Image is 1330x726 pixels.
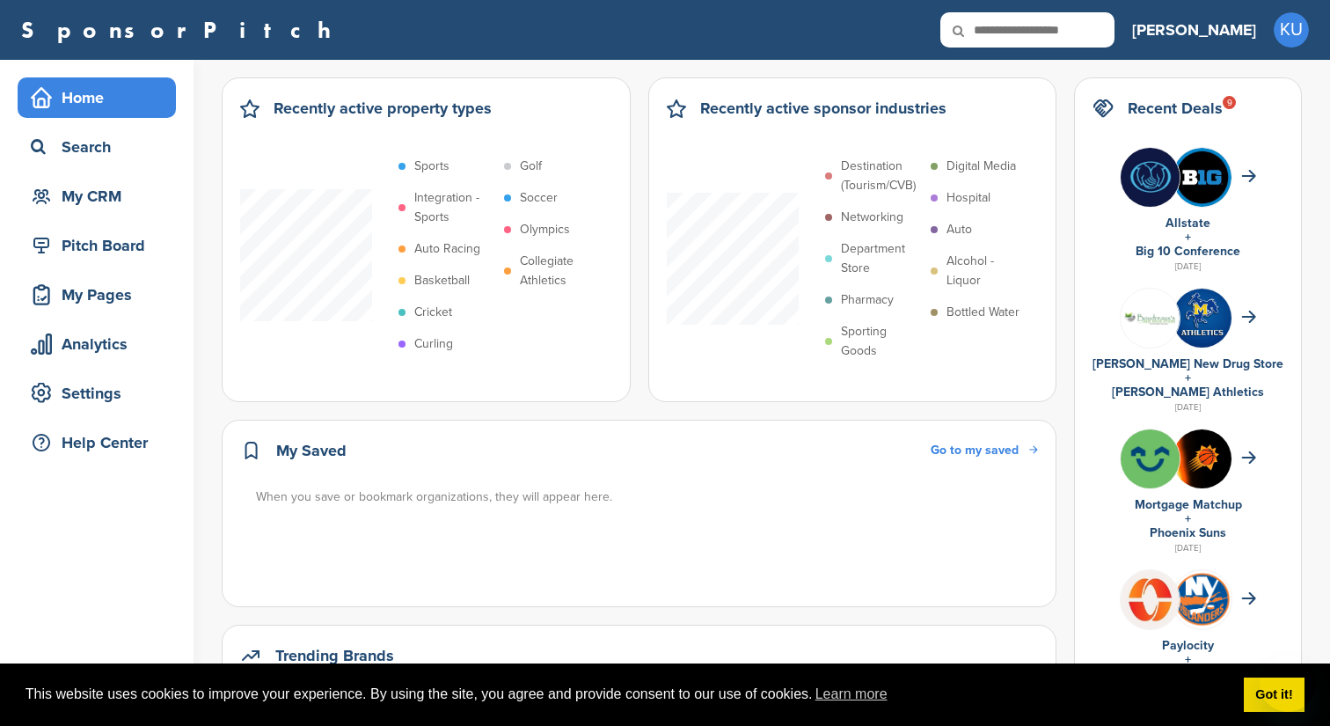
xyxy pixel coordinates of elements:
img: Group 247 [1121,289,1180,348]
a: Mortgage Matchup [1135,497,1242,512]
div: When you save or bookmark organizations, they will appear here. [256,488,1040,507]
a: [PERSON_NAME] New Drug Store [1092,356,1283,371]
a: learn more about cookies [813,681,890,708]
img: Eum25tej 400x400 [1173,148,1231,207]
p: Bottled Water [946,303,1019,322]
div: 9 [1223,96,1236,109]
p: Integration - Sports [414,188,495,227]
p: Soccer [520,188,558,208]
a: Help Center [18,422,176,463]
div: [DATE] [1092,400,1283,415]
div: [DATE] [1092,259,1283,275]
a: Home [18,77,176,118]
p: Sports [414,157,449,176]
img: Flurpgkm 400x400 [1121,429,1180,488]
img: Zebvxuqj 400x400 [1173,289,1231,348]
p: Auto [946,220,972,239]
p: Cricket [414,303,452,322]
img: 70sdsdto 400x400 [1173,429,1231,488]
a: Settings [18,373,176,414]
span: Go to my saved [931,443,1019,458]
p: Alcohol - Liquor [946,252,1027,290]
a: Pitch Board [18,225,176,266]
a: + [1185,652,1191,667]
div: Home [26,82,176,114]
a: + [1185,370,1191,385]
a: Go to my saved [931,441,1038,460]
p: Hospital [946,188,990,208]
a: My Pages [18,275,176,315]
div: Pitch Board [26,230,176,261]
a: [PERSON_NAME] Athletics [1112,385,1264,400]
img: Plbeo0ob 400x400 [1121,570,1180,629]
p: Auto Racing [414,239,480,259]
p: Digital Media [946,157,1016,176]
a: Paylocity [1162,638,1214,653]
h2: My Saved [276,438,347,463]
div: [DATE] [1092,540,1283,556]
a: Analytics [18,324,176,364]
a: dismiss cookie message [1244,678,1304,713]
img: Open uri20141112 64162 1syu8aw?1415807642 [1173,571,1231,628]
p: Sporting Goods [841,322,922,361]
h3: [PERSON_NAME] [1132,18,1256,42]
h2: Trending Brands [275,643,394,668]
h2: Recently active sponsor industries [700,96,946,121]
p: Collegiate Athletics [520,252,601,290]
iframe: Button to launch messaging window [1260,656,1316,712]
img: Bi wggbs 400x400 [1121,148,1180,207]
p: Department Store [841,239,922,278]
p: Olympics [520,220,570,239]
div: My Pages [26,279,176,311]
a: [PERSON_NAME] [1132,11,1256,49]
a: Big 10 Conference [1136,244,1240,259]
a: + [1185,511,1191,526]
p: Basketball [414,271,470,290]
div: Analytics [26,328,176,360]
div: Settings [26,378,176,409]
div: Help Center [26,427,176,458]
a: Search [18,127,176,167]
div: Search [26,131,176,163]
p: Golf [520,157,542,176]
h2: Recent Deals [1128,96,1223,121]
span: This website uses cookies to improve your experience. By using the site, you agree and provide co... [26,681,1230,708]
div: My CRM [26,180,176,212]
a: Allstate [1166,216,1210,231]
a: Phoenix Suns [1150,525,1226,540]
a: My CRM [18,176,176,216]
span: KU [1274,12,1309,48]
p: Pharmacy [841,290,894,310]
p: Networking [841,208,903,227]
p: Curling [414,334,453,354]
a: + [1185,230,1191,245]
h2: Recently active property types [274,96,492,121]
a: SponsorPitch [21,18,342,41]
p: Destination (Tourism/CVB) [841,157,922,195]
